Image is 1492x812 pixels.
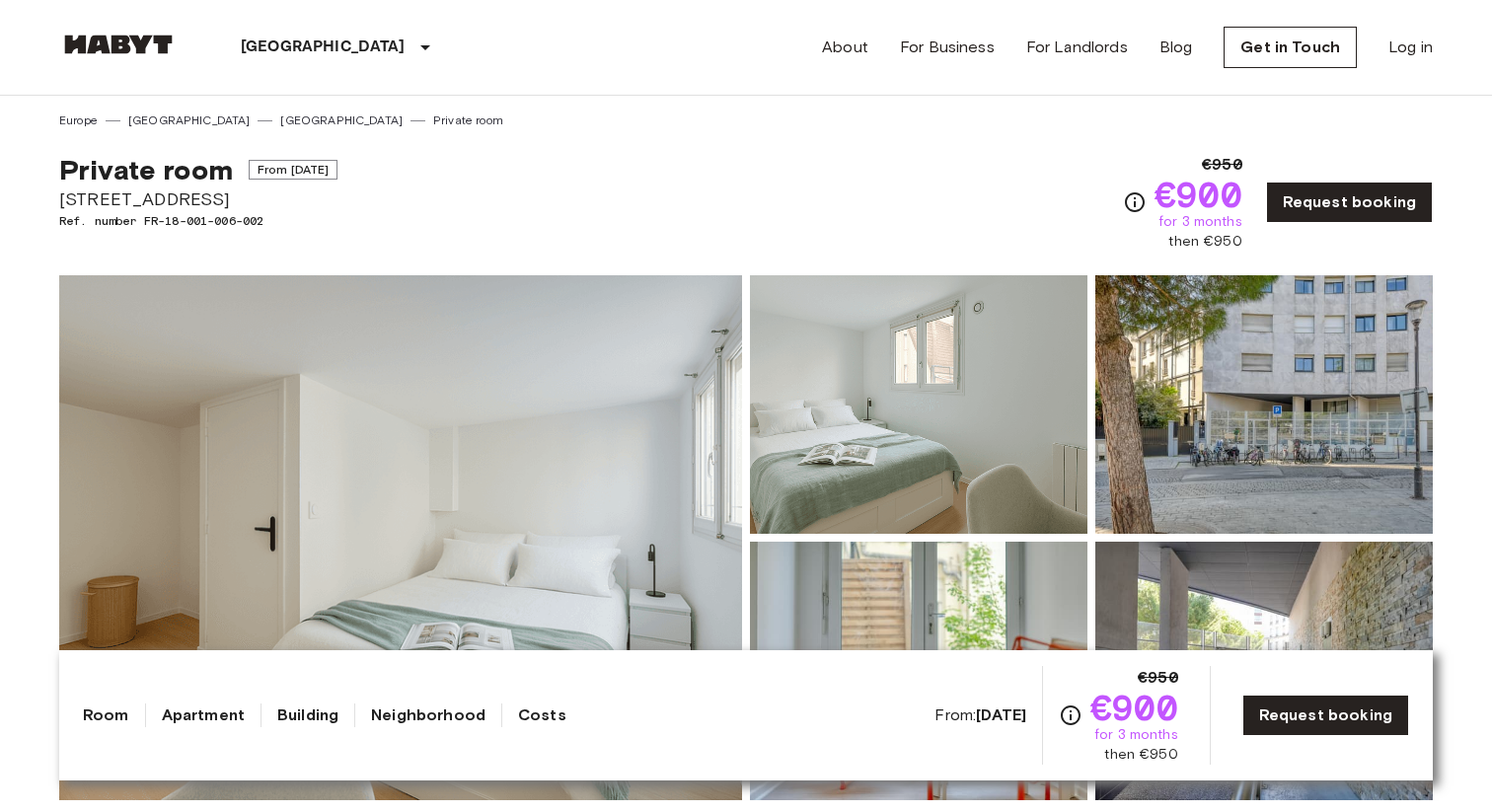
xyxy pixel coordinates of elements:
[1266,182,1433,223] a: Request booking
[241,36,406,59] p: [GEOGRAPHIC_DATA]
[1138,666,1178,690] span: €950
[1123,190,1147,214] svg: Check cost overview for full price breakdown. Please note that discounts apply to new joiners onl...
[280,111,403,129] a: [GEOGRAPHIC_DATA]
[1202,153,1242,177] span: €950
[750,275,1087,534] img: Picture of unit FR-18-001-006-002
[1168,232,1241,252] span: then €950
[1158,212,1242,232] span: for 3 months
[1059,703,1082,727] svg: Check cost overview for full price breakdown. Please note that discounts apply to new joiners onl...
[433,111,503,129] a: Private room
[249,160,338,180] span: From [DATE]
[83,703,129,727] a: Room
[1242,695,1409,736] a: Request booking
[1090,690,1178,725] span: €900
[59,35,178,54] img: Habyt
[277,703,338,727] a: Building
[934,704,1026,726] span: From:
[1104,745,1177,765] span: then €950
[1095,275,1433,534] img: Picture of unit FR-18-001-006-002
[1026,36,1128,59] a: For Landlords
[822,36,868,59] a: About
[1155,177,1242,212] span: €900
[1094,725,1178,745] span: for 3 months
[1159,36,1193,59] a: Blog
[1388,36,1433,59] a: Log in
[750,542,1087,800] img: Picture of unit FR-18-001-006-002
[59,153,233,186] span: Private room
[518,703,566,727] a: Costs
[1224,27,1357,68] a: Get in Touch
[1095,542,1433,800] img: Picture of unit FR-18-001-006-002
[59,275,742,800] img: Marketing picture of unit FR-18-001-006-002
[59,212,337,230] span: Ref. number FR-18-001-006-002
[128,111,251,129] a: [GEOGRAPHIC_DATA]
[162,703,245,727] a: Apartment
[900,36,995,59] a: For Business
[59,111,98,129] a: Europe
[976,705,1026,724] b: [DATE]
[59,186,337,212] span: [STREET_ADDRESS]
[371,703,485,727] a: Neighborhood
